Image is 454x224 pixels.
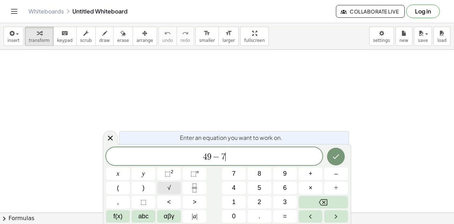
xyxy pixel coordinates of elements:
i: undo [164,29,171,38]
span: 7 [232,169,236,179]
span: ( [117,183,119,193]
button: Collaborate Live [336,5,405,18]
span: Enter an equation you want to work on. [180,133,282,142]
button: Functions [106,210,130,223]
button: Toggle navigation [9,6,20,17]
button: Fraction [183,182,206,194]
button: new [395,27,413,46]
span: 4 [203,153,207,161]
span: < [167,197,171,207]
span: 6 [283,183,287,193]
button: Squared [157,168,181,180]
span: 8 [258,169,261,179]
span: insert [7,38,20,43]
button: 0 [222,210,246,223]
span: – [334,169,338,179]
span: transform [29,38,50,43]
span: abc [138,212,149,221]
span: √ [167,183,171,193]
span: 1 [232,197,236,207]
span: fullscreen [244,38,265,43]
button: Square root [157,182,181,194]
button: , [106,196,130,208]
span: αβγ [164,212,175,221]
span: draw [99,38,110,43]
span: − [211,153,222,161]
button: transform [25,27,54,46]
span: 3 [283,197,287,207]
button: format_sizelarger [218,27,239,46]
button: Times [299,182,322,194]
i: format_size [204,29,210,38]
span: redo [181,38,190,43]
button: undoundo [159,27,177,46]
span: undo [162,38,173,43]
span: ⬚ [140,197,146,207]
button: draw [95,27,114,46]
button: save [414,27,432,46]
i: keyboard [61,29,68,38]
button: x [106,168,130,180]
span: ) [143,183,145,193]
span: larger [222,38,235,43]
button: Backspace [299,196,348,208]
sup: 2 [171,169,173,174]
span: 4 [232,183,236,193]
span: ⬚ [165,170,171,177]
span: , [117,197,119,207]
button: Right arrow [324,210,348,223]
button: 7 [222,168,246,180]
button: Divide [324,182,348,194]
span: f(x) [113,212,123,221]
a: Whiteboards [28,8,64,15]
button: Plus [299,168,322,180]
span: new [399,38,408,43]
span: = [283,212,287,221]
button: insert [4,27,23,46]
button: settings [369,27,394,46]
span: x [117,169,120,179]
button: Less than [157,196,181,208]
button: ) [132,182,155,194]
span: y [142,169,145,179]
span: a [192,212,198,221]
span: settings [373,38,390,43]
span: arrange [137,38,153,43]
span: | [196,213,198,220]
button: ( [106,182,130,194]
span: Collaborate Live [342,8,399,15]
span: 7 [221,153,226,161]
span: 2 [258,197,261,207]
button: Greek alphabet [157,210,181,223]
button: keyboardkeypad [53,27,77,46]
button: Equals [273,210,297,223]
span: erase [117,38,129,43]
button: 8 [248,168,271,180]
span: ÷ [334,183,338,193]
i: format_size [225,29,232,38]
button: redoredo [177,27,194,46]
button: load [433,27,450,46]
button: 4 [222,182,246,194]
button: 9 [273,168,297,180]
button: 3 [273,196,297,208]
span: 0 [232,212,236,221]
button: Alphabet [132,210,155,223]
span: keypad [57,38,73,43]
span: × [309,183,312,193]
span: 5 [258,183,261,193]
span: scrub [80,38,92,43]
span: | [192,213,193,220]
span: load [437,38,447,43]
span: + [309,169,312,179]
button: Log in [406,5,440,18]
span: . [259,212,260,221]
button: arrange [133,27,157,46]
button: Minus [324,168,348,180]
sup: n [196,169,199,174]
button: Greater than [183,196,206,208]
button: format_sizesmaller [195,27,219,46]
button: 5 [248,182,271,194]
span: ⬚ [190,170,196,177]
